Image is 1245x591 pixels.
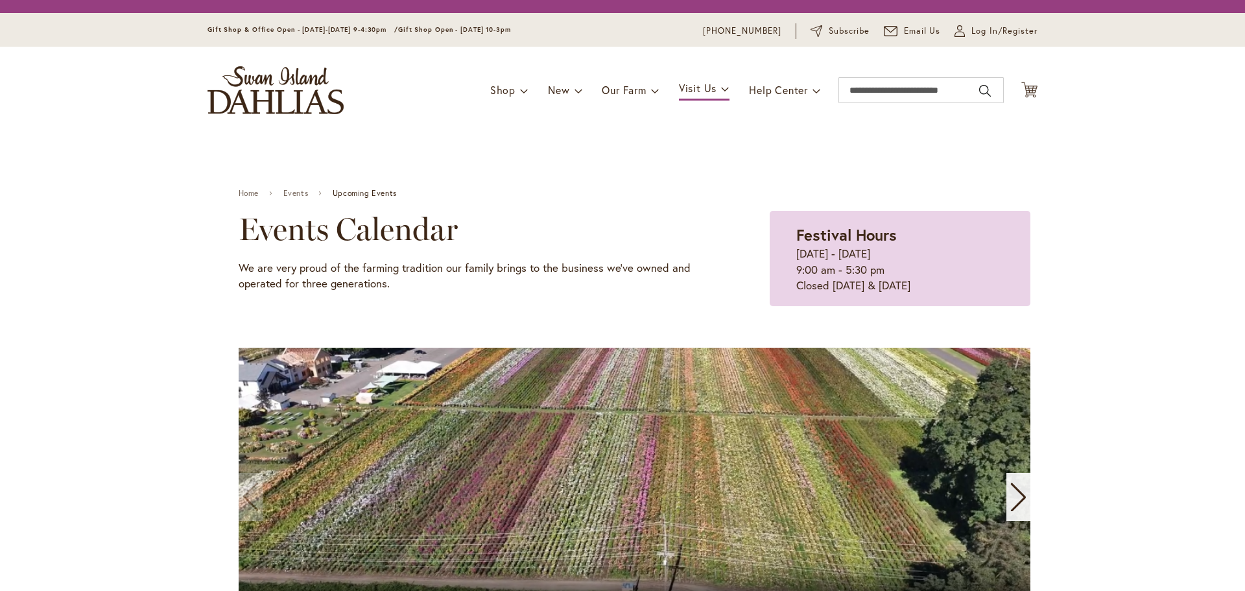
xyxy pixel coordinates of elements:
[703,25,781,38] a: [PHONE_NUMBER]
[239,260,705,292] p: We are very proud of the farming tradition our family brings to the business we've owned and oper...
[333,189,397,198] span: Upcoming Events
[239,189,259,198] a: Home
[207,66,344,114] a: store logo
[548,83,569,97] span: New
[971,25,1037,38] span: Log In/Register
[811,25,870,38] a: Subscribe
[749,83,808,97] span: Help Center
[796,224,897,245] strong: Festival Hours
[239,211,705,247] h2: Events Calendar
[796,246,1004,293] p: [DATE] - [DATE] 9:00 am - 5:30 pm Closed [DATE] & [DATE]
[283,189,309,198] a: Events
[979,80,991,101] button: Search
[679,81,717,95] span: Visit Us
[904,25,941,38] span: Email Us
[207,25,398,34] span: Gift Shop & Office Open - [DATE]-[DATE] 9-4:30pm /
[602,83,646,97] span: Our Farm
[829,25,870,38] span: Subscribe
[884,25,941,38] a: Email Us
[398,25,511,34] span: Gift Shop Open - [DATE] 10-3pm
[490,83,516,97] span: Shop
[954,25,1037,38] a: Log In/Register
